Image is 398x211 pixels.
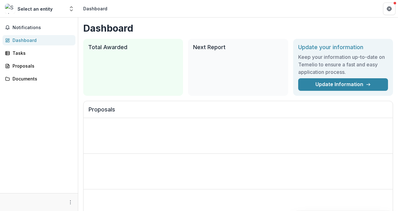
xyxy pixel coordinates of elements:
[88,44,178,51] h2: Total Awarded
[83,5,107,12] div: Dashboard
[13,75,70,82] div: Documents
[3,74,75,84] a: Documents
[83,23,393,34] h1: Dashboard
[67,3,76,15] button: Open entity switcher
[67,198,74,206] button: More
[13,25,73,30] span: Notifications
[3,61,75,71] a: Proposals
[81,4,110,13] nav: breadcrumb
[13,37,70,44] div: Dashboard
[3,35,75,45] a: Dashboard
[383,3,395,15] button: Get Help
[89,106,388,118] h2: Proposals
[3,23,75,33] button: Notifications
[193,44,283,51] h2: Next Report
[3,48,75,58] a: Tasks
[18,6,53,12] div: Select an entity
[298,44,388,51] h2: Update your information
[298,53,388,76] h3: Keep your information up-to-date on Temelio to ensure a fast and easy application process.
[298,78,388,91] a: Update Information
[5,4,15,14] img: Select an entity
[13,50,70,56] div: Tasks
[13,63,70,69] div: Proposals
